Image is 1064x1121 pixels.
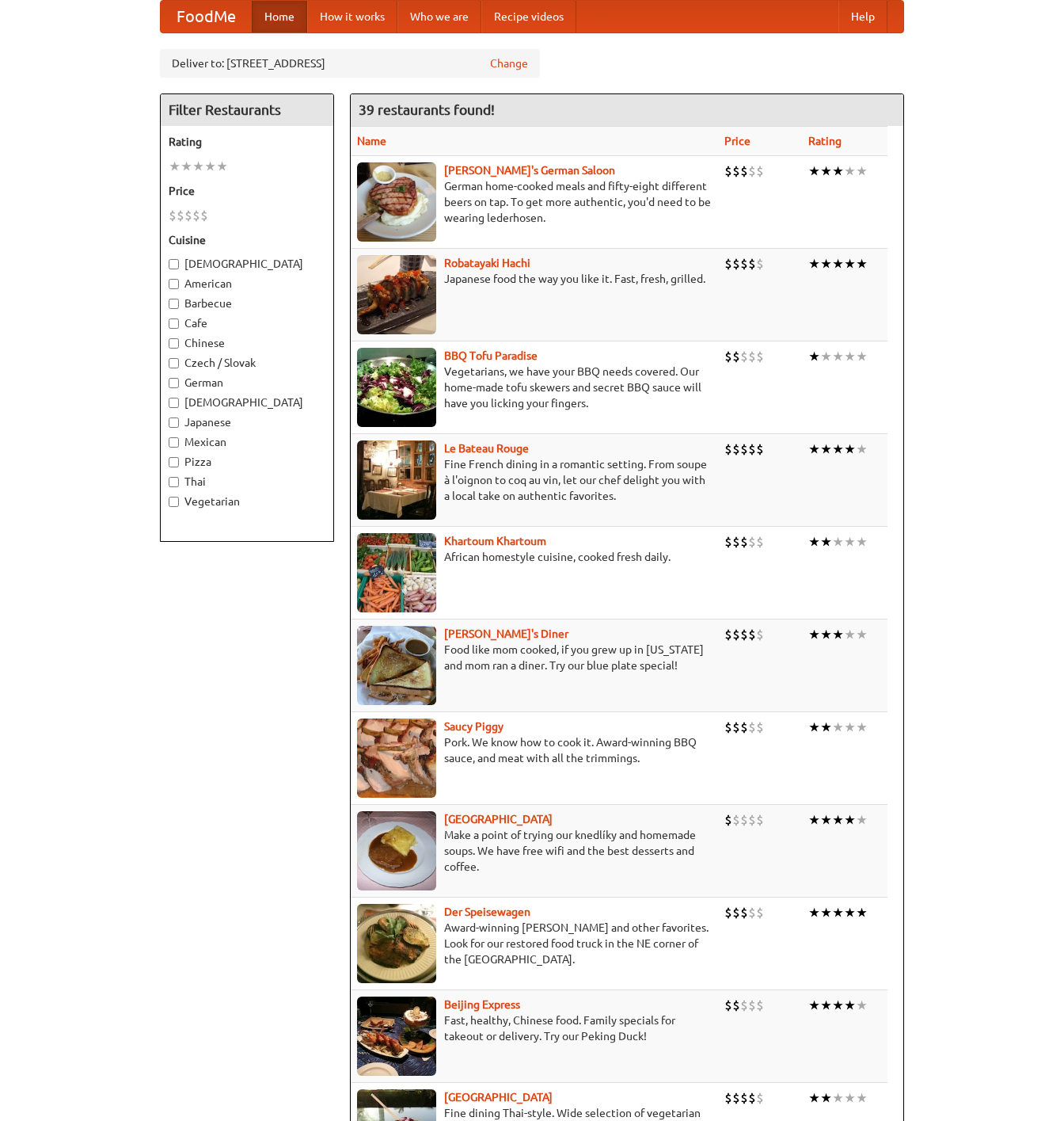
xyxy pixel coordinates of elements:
li: $ [748,626,756,643]
li: $ [724,811,732,829]
a: [PERSON_NAME]'s Diner [444,627,568,640]
a: How it works [307,1,397,32]
li: $ [748,719,756,736]
li: ★ [808,811,820,829]
input: American [169,279,179,289]
li: ★ [832,255,844,273]
li: $ [740,440,748,458]
li: ★ [832,348,844,365]
li: $ [732,348,740,365]
b: Der Speisewagen [444,906,530,918]
li: $ [756,440,764,458]
a: Rating [808,135,842,147]
label: Chinese [169,335,325,351]
li: $ [756,997,764,1014]
input: Cafe [169,318,179,329]
li: ★ [820,533,832,551]
a: Robatayaki Hachi [444,257,530,269]
li: $ [732,255,740,273]
li: ★ [856,904,868,921]
a: Recipe videos [481,1,576,32]
li: $ [740,348,748,365]
li: $ [732,440,740,458]
input: [DEMOGRAPHIC_DATA] [169,398,179,408]
li: $ [740,719,748,736]
li: ★ [844,997,856,1014]
li: $ [740,626,748,643]
img: saucy.jpg [357,719,436,798]
p: Food like mom cooked, if you grew up in [US_STATE] and mom ran a diner. Try our blue plate special! [357,642,712,673]
label: American [169,276,325,292]
li: $ [732,162,740,180]
p: Make a point of trying our knedlíky and homemade soups. We have free wifi and the best desserts a... [357,827,712,875]
p: African homestyle cuisine, cooked fresh daily. [357,549,712,565]
a: Khartoum Khartoum [444,535,546,547]
li: ★ [832,440,844,458]
a: Help [838,1,887,32]
li: ★ [856,162,868,180]
li: ★ [856,255,868,273]
li: $ [740,997,748,1014]
li: ★ [820,348,832,365]
li: ★ [844,533,856,551]
li: ★ [820,162,832,180]
p: Fast, healthy, Chinese food. Family specials for takeout or delivery. Try our Peking Duck! [357,1012,712,1044]
img: khartoum.jpg [357,533,436,612]
li: $ [756,255,764,273]
li: ★ [820,626,832,643]
li: $ [732,811,740,829]
li: ★ [844,811,856,829]
li: $ [724,904,732,921]
li: ★ [820,997,832,1014]
li: $ [756,626,764,643]
li: $ [732,1089,740,1107]
label: Czech / Slovak [169,355,325,371]
li: $ [732,904,740,921]
li: ★ [832,997,844,1014]
li: $ [748,1089,756,1107]
label: German [169,375,325,391]
input: Mexican [169,437,179,448]
a: BBQ Tofu Paradise [444,349,538,362]
li: ★ [856,440,868,458]
h4: Filter Restaurants [161,94,333,126]
li: ★ [832,533,844,551]
li: $ [756,811,764,829]
b: Saucy Piggy [444,720,503,733]
li: ★ [808,904,820,921]
li: $ [184,207,192,224]
li: $ [724,162,732,180]
li: ★ [820,719,832,736]
input: Japanese [169,418,179,428]
li: $ [748,440,756,458]
b: Le Bateau Rouge [444,442,529,455]
li: ★ [856,348,868,365]
li: ★ [856,533,868,551]
li: $ [724,719,732,736]
label: Japanese [169,414,325,430]
label: Cafe [169,315,325,331]
a: Beijing Express [444,998,520,1011]
a: [GEOGRAPHIC_DATA] [444,1091,553,1104]
p: Pork. We know how to cook it. Award-winning BBQ sauce, and meat with all the trimmings. [357,734,712,766]
li: ★ [808,162,820,180]
li: ★ [808,997,820,1014]
p: Fine French dining in a romantic setting. From soupe à l'oignon to coq au vin, let our chef delig... [357,456,712,504]
a: Name [357,135,386,147]
img: tofuparadise.jpg [357,348,436,427]
input: [DEMOGRAPHIC_DATA] [169,259,179,269]
li: $ [740,255,748,273]
li: $ [756,904,764,921]
li: $ [724,348,732,365]
li: ★ [169,158,180,175]
li: $ [748,348,756,365]
input: Pizza [169,457,179,467]
li: $ [748,533,756,551]
li: ★ [844,904,856,921]
a: FoodMe [161,1,252,32]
